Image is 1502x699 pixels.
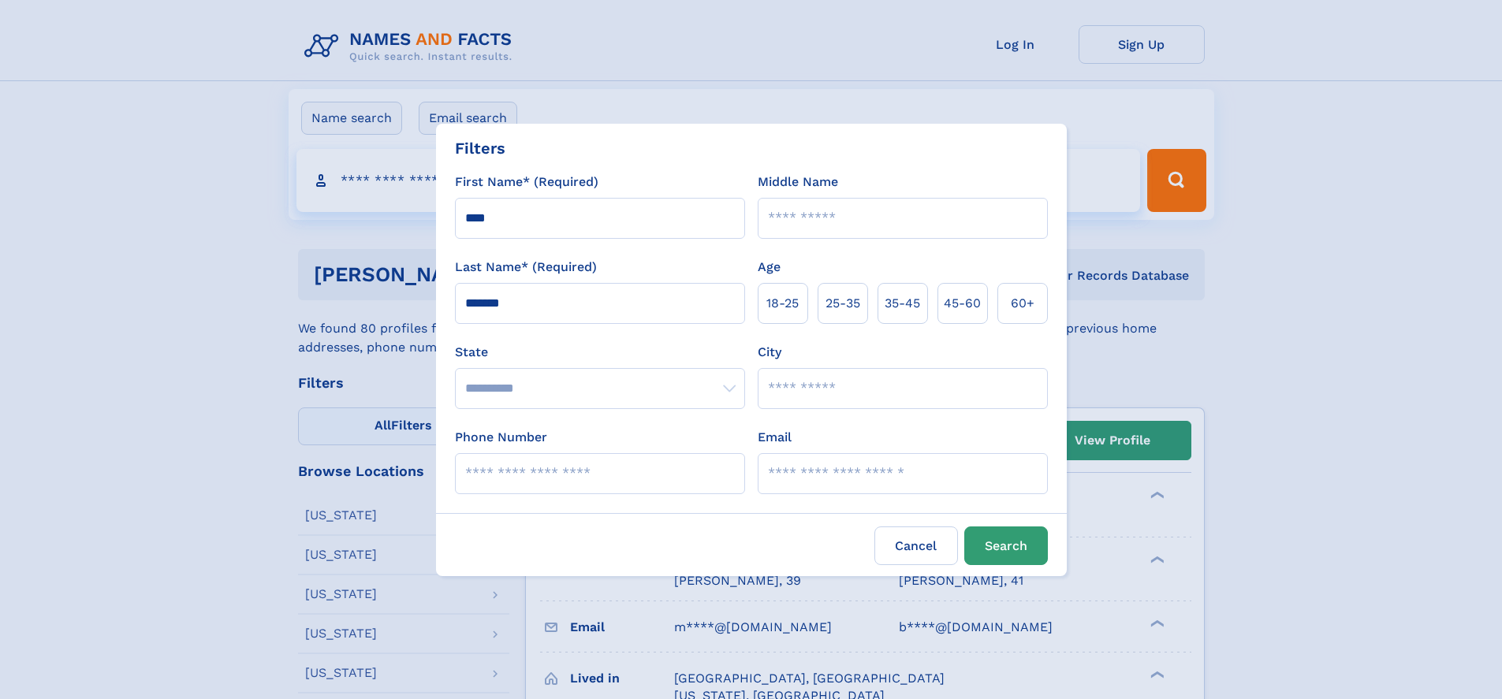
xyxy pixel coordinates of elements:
[758,343,781,362] label: City
[758,173,838,191] label: Middle Name
[455,428,547,447] label: Phone Number
[874,526,958,565] label: Cancel
[944,294,981,313] span: 45‑60
[1011,294,1034,313] span: 60+
[758,258,781,277] label: Age
[885,294,920,313] span: 35‑45
[455,173,598,191] label: First Name* (Required)
[455,343,745,362] label: State
[758,428,792,447] label: Email
[455,136,505,160] div: Filters
[826,294,860,313] span: 25‑35
[766,294,799,313] span: 18‑25
[964,526,1048,565] button: Search
[455,258,597,277] label: Last Name* (Required)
